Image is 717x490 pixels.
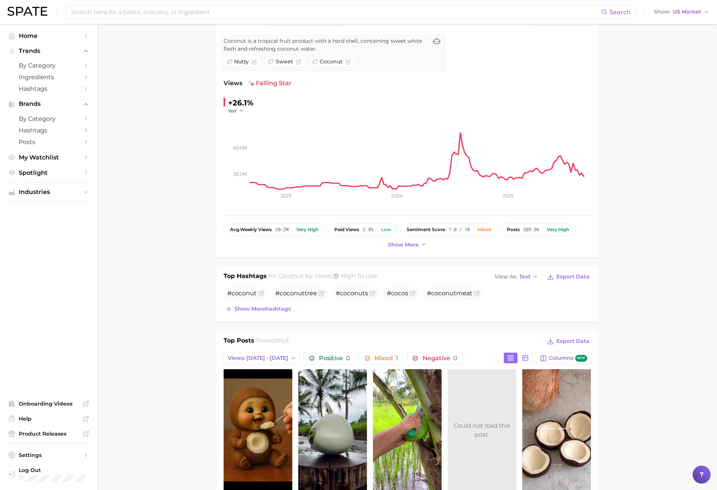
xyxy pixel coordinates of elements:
[320,58,343,66] span: coconut
[224,272,267,282] h1: Top Hashtags
[278,272,304,280] span: coconut
[493,272,541,282] button: View AsText
[234,58,249,66] span: nutty
[6,71,92,83] a: Ingredients
[71,6,601,18] input: Search here for a brand, industry, or ingredient
[256,336,289,347] h2: for
[224,336,254,347] h1: Top Posts
[6,83,92,95] a: Hashtags
[19,169,79,176] span: Spotlight
[545,336,591,347] button: Export Data
[609,9,631,16] span: Search
[374,355,398,361] span: Mixed
[6,113,92,125] a: by Category
[547,227,569,232] div: Very high
[410,290,416,296] button: Flag as miscategorized or irrelevant
[549,355,587,362] span: Columns
[556,338,589,344] span: Export Data
[275,227,289,232] span: 20.2m
[6,30,92,42] a: Home
[478,227,491,232] div: Mixed
[275,290,317,297] span: # tree
[673,10,701,14] span: US Market
[363,227,373,232] span: 2.5%
[280,290,305,297] span: coconut
[519,275,531,279] span: Text
[228,97,254,109] div: +26.1%
[6,167,92,179] a: Spotlight
[346,59,351,65] button: Flag as miscategorized or irrelevant
[228,108,244,114] button: YoY
[427,290,472,297] span: # meat
[6,98,92,110] button: Brands
[19,101,79,107] span: Brands
[407,227,445,232] span: sentiment score
[6,45,92,57] button: Trends
[319,290,325,296] button: Flag as miscategorized or irrelevant
[19,85,79,92] span: Hashtags
[536,352,591,365] button: Columnsnew
[6,428,92,439] a: Product Releases
[501,223,576,236] button: posts389.3kVery high
[231,290,257,297] span: coconut
[388,242,419,248] span: Show more
[431,290,456,297] span: coconut
[19,467,92,473] span: Log Out
[575,355,587,362] span: new
[248,79,292,88] span: falling star
[19,32,79,39] span: Home
[230,227,240,232] abbr: average
[19,430,79,437] span: Product Releases
[6,60,92,71] a: by Category
[224,304,293,314] button: Show morehashtags
[19,138,79,146] span: Posts
[224,37,428,53] span: Coconut is a tropical fruit product with a hard shell, containing sweet white flesh and refreshin...
[387,290,408,297] span: #cocos
[230,227,272,232] span: weekly views
[507,227,520,232] span: posts
[6,125,92,136] a: Hashtags
[19,415,79,422] span: Help
[280,193,291,198] tspan: 2023
[6,398,92,409] a: Onboarding Videos
[370,290,376,296] button: Flag as miscategorized or irrelevant
[19,115,79,122] span: by Category
[400,223,498,236] button: sentiment score7.0 / 10Mixed
[19,452,79,458] span: Settings
[523,227,539,232] span: 389.3k
[336,290,368,297] span: # s
[227,290,257,297] span: #
[449,227,470,232] span: 7.0 / 10
[19,400,79,407] span: Onboarding Videos
[252,59,257,65] button: Flag as miscategorized or irrelevant
[346,355,350,362] span: 0
[276,58,293,66] span: sweet
[381,227,391,232] div: Low
[224,16,263,25] h1: coconut
[248,80,254,86] img: falling star
[654,10,670,14] span: Show
[228,108,237,114] span: YoY
[6,413,92,424] a: Help
[6,464,92,484] a: Log out. Currently logged in with e-mail jacob.demos@robertet.com.
[233,171,247,176] tspan: 20.0m
[6,449,92,461] a: Settings
[334,227,359,232] span: paid views
[19,74,79,81] span: Ingredients
[224,79,242,88] span: Views
[233,145,247,150] tspan: 40.0m
[652,7,711,17] button: ShowUS Market
[502,193,513,198] tspan: 2025
[8,7,47,16] img: SPATE
[341,272,378,280] span: high to low
[474,290,480,296] button: Flag as miscategorized or irrelevant
[6,136,92,148] a: Posts
[258,290,264,296] button: Flag as miscategorized or irrelevant
[19,62,79,69] span: by Category
[391,193,402,198] tspan: 2024
[19,48,79,54] span: Trends
[224,352,301,365] button: Views: [DATE] - [DATE]
[422,355,457,361] span: Negative
[340,290,365,297] span: coconut
[386,240,429,250] button: Show more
